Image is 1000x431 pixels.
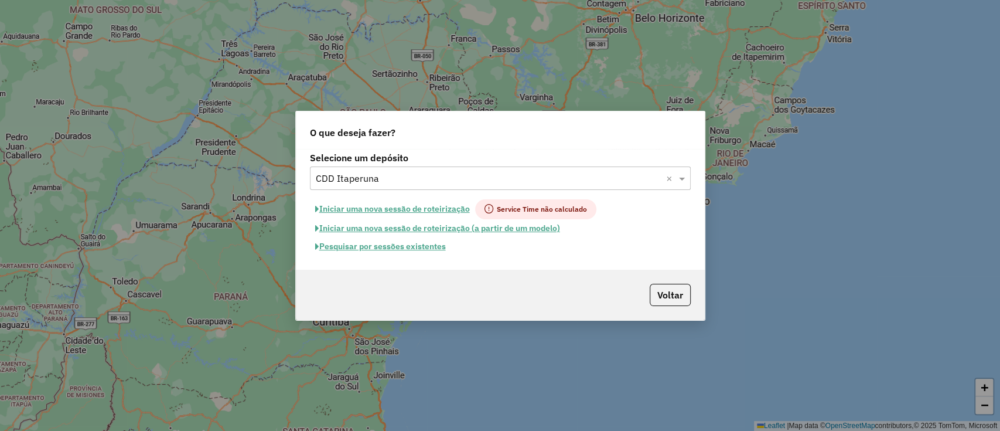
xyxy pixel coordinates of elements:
[310,199,475,219] button: Iniciar uma nova sessão de roteirização
[310,219,565,237] button: Iniciar uma nova sessão de roteirização (a partir de um modelo)
[650,284,691,306] button: Voltar
[666,171,676,185] span: Clear all
[310,125,395,140] span: O que deseja fazer?
[475,199,596,219] span: Service Time não calculado
[310,151,691,165] label: Selecione um depósito
[310,237,451,256] button: Pesquisar por sessões existentes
